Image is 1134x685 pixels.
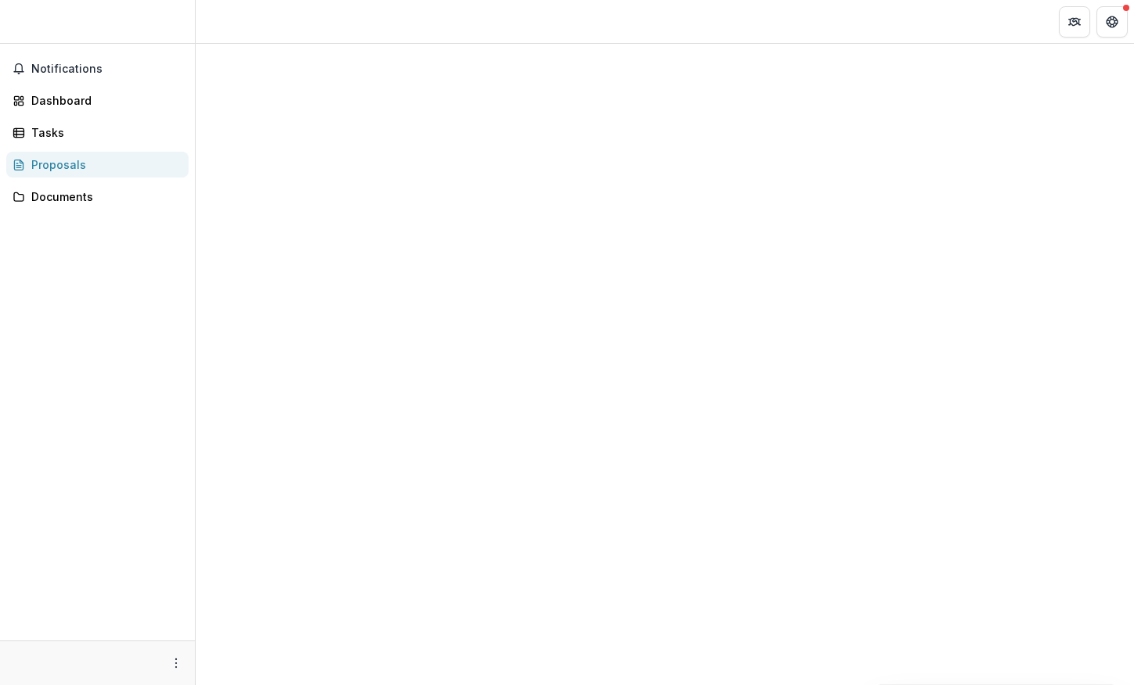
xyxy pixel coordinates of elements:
[31,92,176,109] div: Dashboard
[6,120,189,145] a: Tasks
[6,152,189,178] a: Proposals
[167,654,185,672] button: More
[6,88,189,113] a: Dashboard
[31,124,176,141] div: Tasks
[31,188,176,205] div: Documents
[31,156,176,173] div: Proposals
[31,63,182,76] span: Notifications
[6,56,189,81] button: Notifications
[1096,6,1128,38] button: Get Help
[6,184,189,210] a: Documents
[1059,6,1090,38] button: Partners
